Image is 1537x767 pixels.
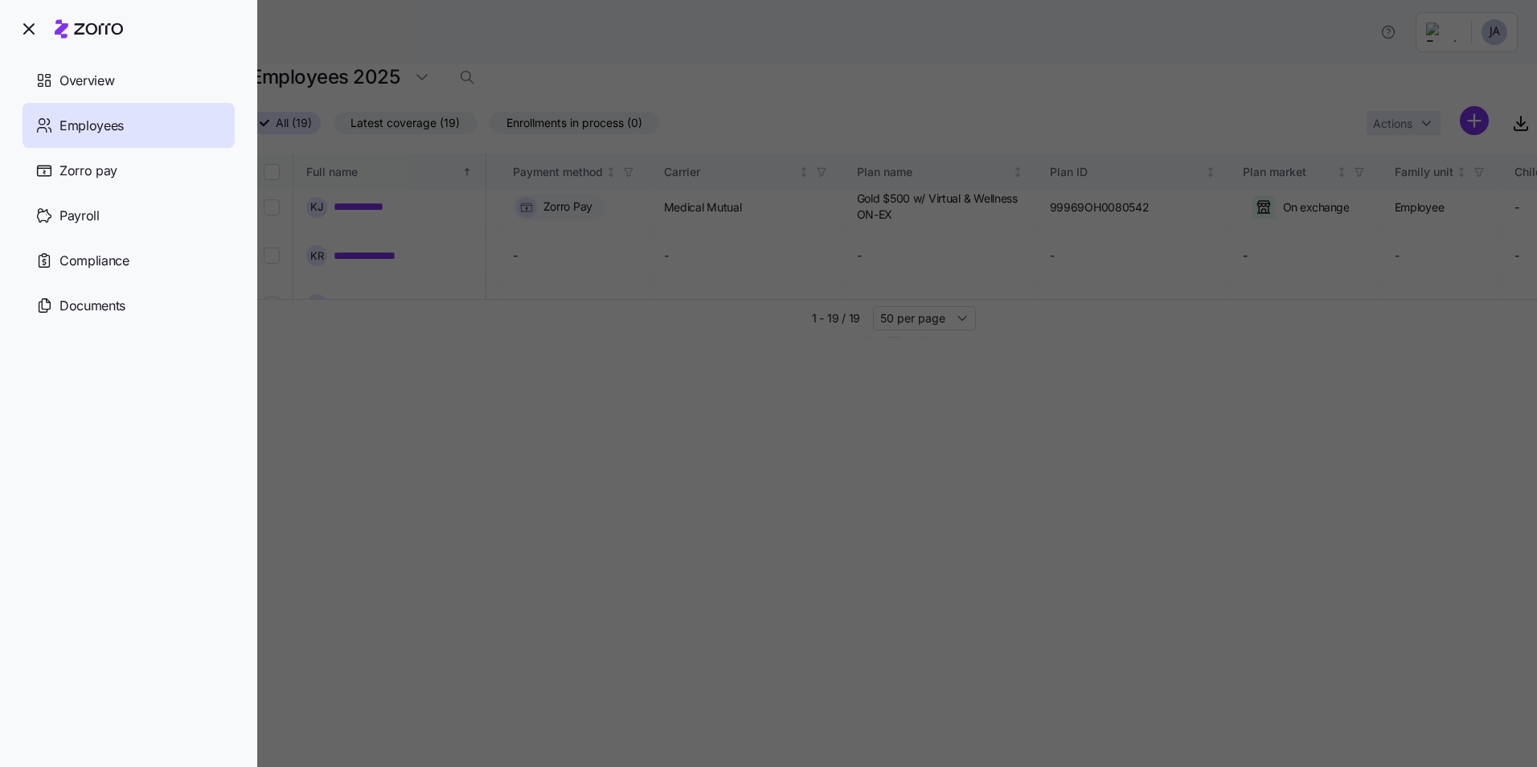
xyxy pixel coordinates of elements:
[59,251,129,271] span: Compliance
[59,71,114,91] span: Overview
[23,58,235,103] a: Overview
[23,238,235,283] a: Compliance
[23,148,235,193] a: Zorro pay
[23,283,235,328] a: Documents
[59,161,117,181] span: Zorro pay
[59,116,124,136] span: Employees
[59,206,100,226] span: Payroll
[23,103,235,148] a: Employees
[23,193,235,238] a: Payroll
[59,296,125,316] span: Documents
